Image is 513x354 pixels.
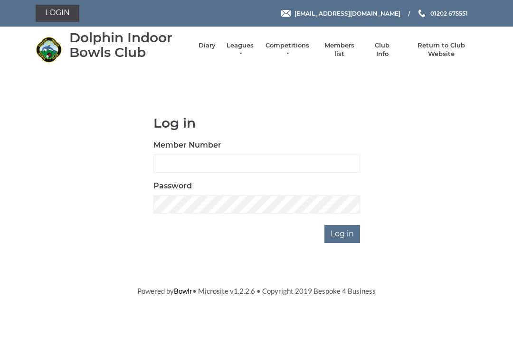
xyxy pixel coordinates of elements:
a: Members list [319,41,359,58]
img: Email [281,10,291,17]
div: Dolphin Indoor Bowls Club [69,30,189,60]
a: Club Info [369,41,396,58]
img: Phone us [418,9,425,17]
a: Return to Club Website [406,41,477,58]
a: Leagues [225,41,255,58]
img: Dolphin Indoor Bowls Club [36,37,62,63]
a: Diary [199,41,216,50]
a: Email [EMAIL_ADDRESS][DOMAIN_NAME] [281,9,400,18]
span: 01202 675551 [430,9,468,17]
a: Login [36,5,79,22]
h1: Log in [153,116,360,130]
label: Password [153,180,192,192]
a: Competitions [265,41,310,58]
input: Log in [324,225,360,243]
span: [EMAIL_ADDRESS][DOMAIN_NAME] [294,9,400,17]
a: Bowlr [174,287,192,295]
a: Phone us 01202 675551 [417,9,468,18]
label: Member Number [153,140,221,151]
span: Powered by • Microsite v1.2.2.6 • Copyright 2019 Bespoke 4 Business [137,287,376,295]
